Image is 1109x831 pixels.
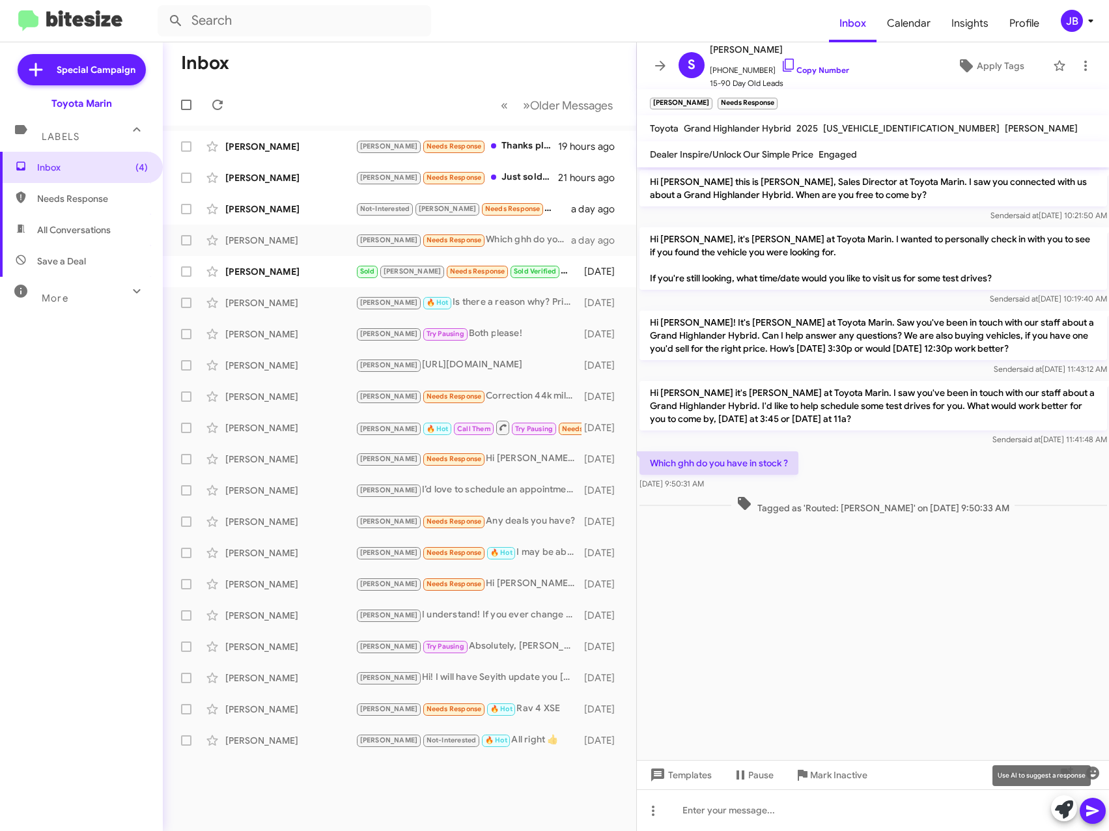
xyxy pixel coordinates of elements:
div: Use AI to suggest a response [992,765,1091,786]
div: [DATE] [582,453,625,466]
div: a day ago [571,203,626,216]
div: I may be able to make it [DATE] [356,545,582,560]
div: [PERSON_NAME] [225,515,356,528]
span: Special Campaign [57,63,135,76]
div: [DATE] [582,515,625,528]
div: [PERSON_NAME] [225,203,356,216]
button: Mark Inactive [784,763,878,787]
button: Pause [722,763,784,787]
span: Needs Response [427,142,482,150]
span: Needs Response [427,455,482,463]
span: [PERSON_NAME] [360,392,418,401]
div: [PERSON_NAME] [225,671,356,684]
span: Sender [DATE] 10:19:40 AM [989,294,1106,303]
div: All right 👍 [356,733,582,748]
div: Any deals you have? [356,514,582,529]
div: a day ago [571,234,626,247]
div: Rav 4 XSE [356,701,582,716]
div: I’d love to schedule an appointment for a complimentary appraisal. When would you like to visit us? [356,483,582,498]
span: said at [1015,210,1038,220]
div: [DATE] [582,484,625,497]
span: Grand Highlander Hybrid [684,122,791,134]
div: Hi [PERSON_NAME], I connected with [PERSON_NAME] and put down a deposit for the RAV4 Woodland. Is... [356,264,582,279]
span: » [523,97,530,113]
span: [PERSON_NAME] [360,173,418,182]
div: [PERSON_NAME] [225,328,356,341]
span: [PERSON_NAME] [360,330,418,338]
div: [PERSON_NAME] [225,734,356,747]
h1: Inbox [181,53,229,74]
p: Hi [PERSON_NAME]! It's [PERSON_NAME] at Toyota Marin. Saw you've been in touch with our staff abo... [639,311,1107,360]
span: Apply Tags [977,54,1024,77]
span: [PHONE_NUMBER] [710,57,849,77]
a: Calendar [877,5,941,42]
span: 🔥 Hot [490,548,512,557]
span: Needs Response [427,548,482,557]
span: 2025 [796,122,818,134]
div: [DATE] [582,703,625,716]
span: Sender [DATE] 11:41:48 AM [992,434,1106,444]
div: [DATE] [582,640,625,653]
p: Hi [PERSON_NAME], it's [PERSON_NAME] at Toyota Marin. I wanted to personally check in with you to... [639,227,1107,290]
div: Which ghh do you have in stock ? [356,232,571,247]
div: Absolutely, [PERSON_NAME]! Feel free to reach out whenever you're ready. If you decide to sell yo... [356,639,582,654]
span: Labels [42,131,79,143]
div: [PERSON_NAME] [225,296,356,309]
a: Insights [941,5,999,42]
a: Copy Number [781,65,849,75]
div: [PERSON_NAME] [225,640,356,653]
span: [PERSON_NAME] [360,736,418,744]
span: Needs Response [427,236,482,244]
div: [URL][DOMAIN_NAME] [356,358,582,373]
span: Save a Deal [37,255,86,268]
div: JB [1061,10,1083,32]
p: Which ghh do you have in stock ? [639,451,798,475]
div: [PERSON_NAME] [225,234,356,247]
span: Not-Interested [427,736,477,744]
span: S [688,55,695,76]
span: Mark Inactive [810,763,867,787]
div: Hi [PERSON_NAME] can play fall ball w my squad if he wants-- 2pm at strawberry [356,201,571,216]
div: [PERSON_NAME] [225,390,356,403]
small: Needs Response [718,98,778,109]
span: [PERSON_NAME] [360,517,418,526]
div: [DATE] [582,671,625,684]
span: [PERSON_NAME] [360,486,418,494]
span: « [501,97,508,113]
span: [PERSON_NAME] [419,204,477,213]
span: (4) [135,161,148,174]
div: [PERSON_NAME] [225,609,356,622]
span: [US_VEHICLE_IDENTIFICATION_NUMBER] [823,122,1000,134]
span: Templates [647,763,712,787]
span: Toyota [650,122,679,134]
span: Needs Response [485,204,540,213]
p: Hi [PERSON_NAME] it's [PERSON_NAME] at Toyota Marin. I saw you've been in touch with our staff ab... [639,381,1107,430]
span: 🔥 Hot [485,736,507,744]
div: [DATE] [582,390,625,403]
a: Special Campaign [18,54,146,85]
div: [DATE] [582,578,625,591]
small: [PERSON_NAME] [650,98,712,109]
span: 🔥 Hot [490,705,512,713]
span: [PERSON_NAME] [1005,122,1078,134]
div: Both please! [356,326,582,341]
span: Needs Response [427,580,482,588]
div: [PERSON_NAME] [225,484,356,497]
span: More [42,292,68,304]
div: [DATE] [582,265,625,278]
span: said at [1017,434,1040,444]
span: said at [1018,364,1041,374]
span: [DATE] 9:50:31 AM [639,479,704,488]
span: Needs Response [562,425,617,433]
span: [PERSON_NAME] [360,298,418,307]
span: [PERSON_NAME] [360,236,418,244]
div: Thanks please let me know [356,139,558,154]
a: Profile [999,5,1050,42]
span: [PERSON_NAME] [360,142,418,150]
span: Pause [748,763,774,787]
span: Engaged [819,148,857,160]
span: Inbox [37,161,148,174]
